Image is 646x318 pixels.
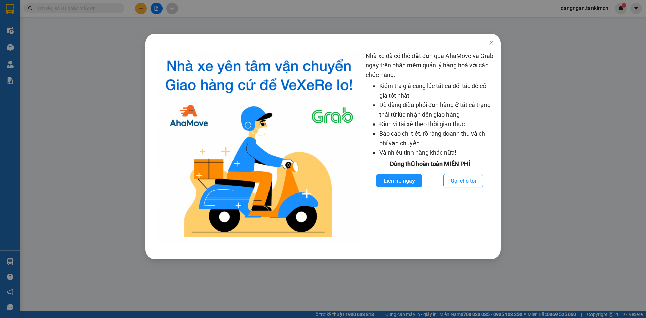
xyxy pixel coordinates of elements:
[379,100,494,119] li: Dễ dàng điều phối đơn hàng ở tất cả trạng thái từ lúc nhận đến giao hàng
[379,148,494,157] li: Và nhiều tính năng khác nữa!
[366,51,494,243] div: Nhà xe đã có thể đặt đơn qua AhaMove và Grab ngay trên phần mềm quản lý hàng hoá với các chức năng:
[482,34,501,52] button: Close
[157,51,360,243] img: logo
[489,40,494,45] span: close
[379,119,494,129] li: Định vị tài xế theo thời gian thực
[451,177,476,185] span: Gọi cho tôi
[443,174,483,187] button: Gọi cho tôi
[376,174,422,187] button: Liên hệ ngay
[379,81,494,101] li: Kiểm tra giá cùng lúc tất cả đối tác để có giá tốt nhất
[379,129,494,148] li: Báo cáo chi tiết, rõ ràng doanh thu và chi phí vận chuyển
[366,159,494,169] div: Dùng thử hoàn toàn MIỄN PHÍ
[384,177,415,185] span: Liên hệ ngay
